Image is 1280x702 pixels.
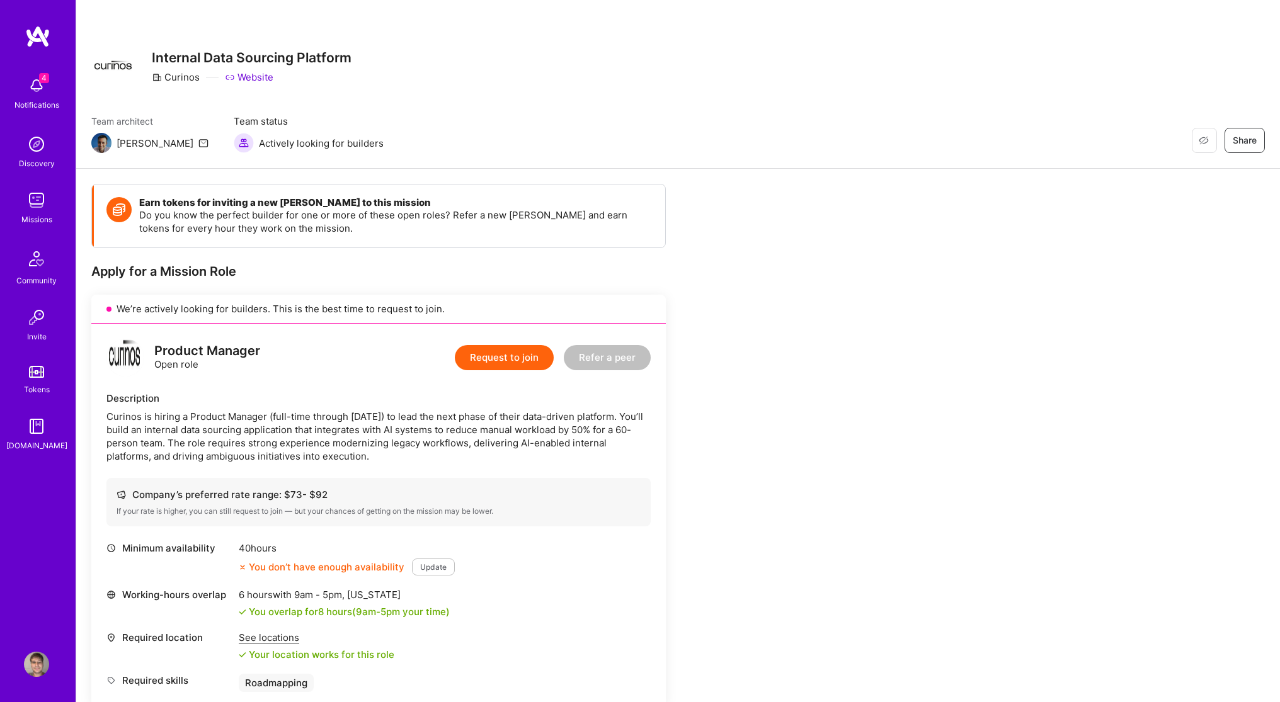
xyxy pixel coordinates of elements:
[455,345,554,370] button: Request to join
[225,71,273,84] a: Website
[139,197,653,208] h4: Earn tokens for inviting a new [PERSON_NAME] to this mission
[356,606,400,618] span: 9am - 5pm
[239,608,246,616] i: icon Check
[6,439,67,452] div: [DOMAIN_NAME]
[24,188,49,213] img: teamwork
[239,588,450,601] div: 6 hours with [US_STATE]
[234,115,384,128] span: Team status
[117,488,641,501] div: Company’s preferred rate range: $ 73 - $ 92
[106,543,116,553] i: icon Clock
[106,633,116,642] i: icon Location
[1225,128,1265,153] button: Share
[117,137,193,150] div: [PERSON_NAME]
[91,133,111,153] img: Team Architect
[91,295,666,324] div: We’re actively looking for builders. This is the best time to request to join.
[239,560,404,574] div: You don’t have enough availability
[24,383,50,396] div: Tokens
[239,651,246,659] i: icon Check
[292,589,347,601] span: 9am - 5pm ,
[239,648,394,661] div: Your location works for this role
[106,590,116,599] i: icon World
[117,506,641,516] div: If your rate is higher, you can still request to join — but your chances of getting on the missio...
[152,50,351,65] h3: Internal Data Sourcing Platform
[1233,134,1257,147] span: Share
[106,631,232,644] div: Required location
[27,330,47,343] div: Invite
[21,213,52,226] div: Missions
[239,631,394,644] div: See locations
[106,541,232,555] div: Minimum availability
[106,588,232,601] div: Working-hours overlap
[249,605,450,618] div: You overlap for 8 hours ( your time)
[117,490,126,499] i: icon Cash
[234,133,254,153] img: Actively looking for builders
[106,197,132,222] img: Token icon
[24,132,49,157] img: discovery
[24,305,49,330] img: Invite
[154,344,260,358] div: Product Manager
[152,72,162,82] i: icon CompanyGray
[16,274,57,287] div: Community
[106,339,144,376] img: logo
[25,25,50,48] img: logo
[24,414,49,439] img: guide book
[24,652,49,677] img: User Avatar
[152,71,200,84] div: Curinos
[14,98,59,111] div: Notifications
[139,208,653,235] p: Do you know the perfect builder for one or more of these open roles? Refer a new [PERSON_NAME] an...
[239,541,455,555] div: 40 hours
[19,157,55,170] div: Discovery
[106,674,232,687] div: Required skills
[91,60,137,72] img: Company Logo
[106,410,651,463] div: Curinos is hiring a Product Manager (full-time through [DATE]) to lead the next phase of their da...
[106,392,651,405] div: Description
[239,563,246,571] i: icon CloseOrange
[91,115,209,128] span: Team architect
[259,137,384,150] span: Actively looking for builders
[154,344,260,371] div: Open role
[106,676,116,685] i: icon Tag
[1199,135,1209,145] i: icon EyeClosed
[564,345,651,370] button: Refer a peer
[29,366,44,378] img: tokens
[239,674,314,692] div: Roadmapping
[21,652,52,677] a: User Avatar
[91,263,666,280] div: Apply for a Mission Role
[198,138,209,148] i: icon Mail
[24,73,49,98] img: bell
[39,73,49,83] span: 4
[412,558,455,575] button: Update
[21,244,52,274] img: Community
